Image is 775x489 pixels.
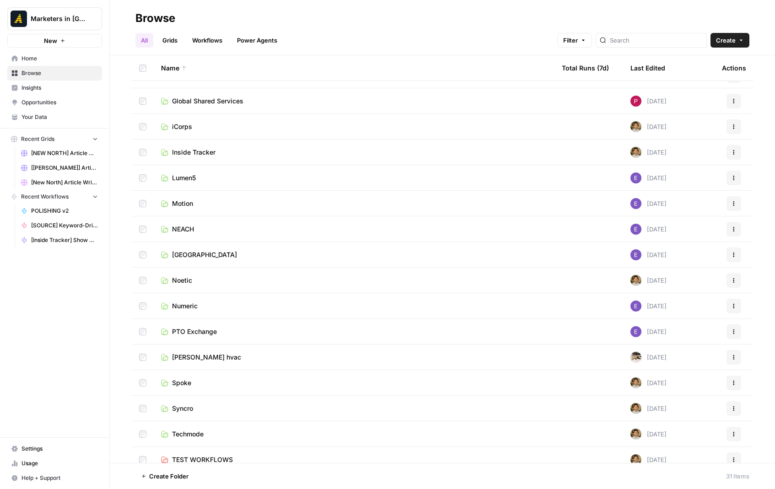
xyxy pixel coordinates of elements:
[7,7,102,30] button: Workspace: Marketers in Demand
[7,34,102,48] button: New
[630,377,641,388] img: 5zyzjh3tw4s3l6pe5wy4otrd1hyg
[22,69,98,77] span: Browse
[17,161,102,175] a: [[PERSON_NAME]] Article Writing - Keyword-Driven Articles Grid
[172,250,237,259] span: [GEOGRAPHIC_DATA]
[630,403,667,414] div: [DATE]
[22,54,98,63] span: Home
[161,250,547,259] a: [GEOGRAPHIC_DATA]
[161,225,547,234] a: NEACH
[716,36,736,45] span: Create
[7,110,102,124] a: Your Data
[172,455,233,464] span: TEST WORKFLOWS
[630,96,667,107] div: [DATE]
[22,445,98,453] span: Settings
[161,455,547,464] a: TEST WORKFLOWS
[172,301,198,311] span: Numeric
[161,378,547,387] a: Spoke
[135,33,153,48] a: All
[172,199,193,208] span: Motion
[630,249,667,260] div: [DATE]
[630,301,667,312] div: [DATE]
[610,36,703,45] input: Search
[630,249,641,260] img: fgkld43o89z7d2dcu0r80zen0lng
[31,207,98,215] span: POLISHING v2
[17,233,102,247] a: [Inside Tracker] Show Notes
[630,172,667,183] div: [DATE]
[31,221,98,230] span: [SOURCE] Keyword-Driven Article: Feedback & Polishing
[172,327,217,336] span: PTO Exchange
[172,353,241,362] span: [PERSON_NAME] hvac
[172,378,191,387] span: Spoke
[17,204,102,218] a: POLISHING v2
[630,121,667,132] div: [DATE]
[722,55,746,81] div: Actions
[135,469,194,484] button: Create Folder
[161,430,547,439] a: Techmode
[149,472,188,481] span: Create Folder
[557,33,592,48] button: Filter
[7,95,102,110] a: Opportunities
[17,175,102,190] a: [New North] Article Writing-Transcript-Driven Article Grid
[630,121,641,132] img: 5zyzjh3tw4s3l6pe5wy4otrd1hyg
[630,198,667,209] div: [DATE]
[630,96,641,107] img: hxiazsy0ui0l8vjtjddbuo33fzgx
[161,97,547,106] a: Global Shared Services
[161,55,547,81] div: Name
[172,173,196,183] span: Lumen5
[31,164,98,172] span: [[PERSON_NAME]] Article Writing - Keyword-Driven Articles Grid
[630,326,641,337] img: fgkld43o89z7d2dcu0r80zen0lng
[630,147,667,158] div: [DATE]
[31,236,98,244] span: [Inside Tracker] Show Notes
[22,98,98,107] span: Opportunities
[7,190,102,204] button: Recent Workflows
[161,327,547,336] a: PTO Exchange
[7,132,102,146] button: Recent Grids
[630,377,667,388] div: [DATE]
[630,454,667,465] div: [DATE]
[563,36,578,45] span: Filter
[630,454,641,465] img: 5zyzjh3tw4s3l6pe5wy4otrd1hyg
[630,429,641,440] img: 5zyzjh3tw4s3l6pe5wy4otrd1hyg
[172,430,204,439] span: Techmode
[172,122,192,131] span: iCorps
[726,472,749,481] div: 31 Items
[161,148,547,157] a: Inside Tracker
[172,148,215,157] span: Inside Tracker
[7,66,102,81] a: Browse
[172,276,192,285] span: Noetic
[630,326,667,337] div: [DATE]
[17,146,102,161] a: [NEW NORTH] Article Writing - Keyword Driven Articles Grid
[7,441,102,456] a: Settings
[44,36,57,45] span: New
[161,199,547,208] a: Motion
[562,55,609,81] div: Total Runs (7d)
[630,224,667,235] div: [DATE]
[7,456,102,471] a: Usage
[630,198,641,209] img: fgkld43o89z7d2dcu0r80zen0lng
[172,97,243,106] span: Global Shared Services
[172,404,193,413] span: Syncro
[630,352,667,363] div: [DATE]
[22,459,98,468] span: Usage
[31,178,98,187] span: [New North] Article Writing-Transcript-Driven Article Grid
[172,225,194,234] span: NEACH
[161,173,547,183] a: Lumen5
[21,135,54,143] span: Recent Grids
[630,224,641,235] img: fgkld43o89z7d2dcu0r80zen0lng
[630,147,641,158] img: 5zyzjh3tw4s3l6pe5wy4otrd1hyg
[135,11,175,26] div: Browse
[231,33,283,48] a: Power Agents
[11,11,27,27] img: Marketers in Demand Logo
[630,275,641,286] img: 5zyzjh3tw4s3l6pe5wy4otrd1hyg
[7,51,102,66] a: Home
[630,55,665,81] div: Last Edited
[630,172,641,183] img: fgkld43o89z7d2dcu0r80zen0lng
[630,352,641,363] img: 3yju8kyn2znwnw93b46w7rs9iqok
[22,113,98,121] span: Your Data
[161,276,547,285] a: Noetic
[630,429,667,440] div: [DATE]
[710,33,749,48] button: Create
[17,218,102,233] a: [SOURCE] Keyword-Driven Article: Feedback & Polishing
[630,301,641,312] img: fgkld43o89z7d2dcu0r80zen0lng
[187,33,228,48] a: Workflows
